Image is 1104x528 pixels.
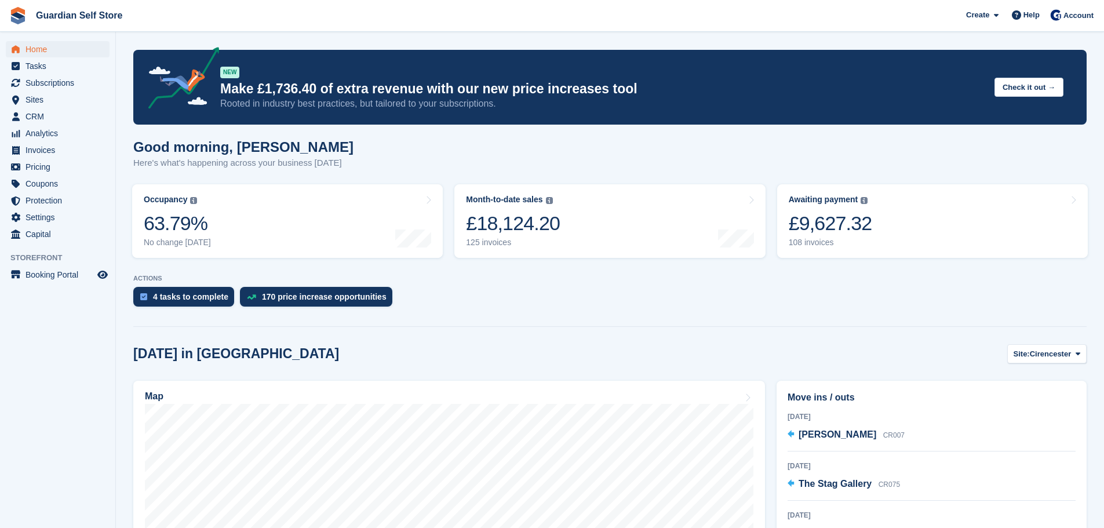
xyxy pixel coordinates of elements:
[31,6,127,25] a: Guardian Self Store
[9,7,27,24] img: stora-icon-8386f47178a22dfd0bd8f6a31ec36ba5ce8667c1dd55bd0f319d3a0aa187defe.svg
[788,391,1076,405] h2: Move ins / outs
[25,176,95,192] span: Coupons
[6,159,110,175] a: menu
[262,292,387,301] div: 170 price increase opportunities
[788,477,900,492] a: The Stag Gallery CR075
[6,58,110,74] a: menu
[789,212,872,235] div: £9,627.32
[247,294,256,300] img: price_increase_opportunities-93ffe204e8149a01c8c9dc8f82e8f89637d9d84a8eef4429ea346261dce0b2c0.svg
[1007,344,1087,363] button: Site: Cirencester
[1063,10,1094,21] span: Account
[96,268,110,282] a: Preview store
[1023,9,1040,21] span: Help
[879,480,900,489] span: CR075
[1014,348,1030,360] span: Site:
[220,97,985,110] p: Rooted in industry best practices, but tailored to your subscriptions.
[25,58,95,74] span: Tasks
[546,197,553,204] img: icon-info-grey-7440780725fd019a000dd9b08b2336e03edf1995a4989e88bcd33f0948082b44.svg
[1030,348,1072,360] span: Cirencester
[6,41,110,57] a: menu
[788,428,905,443] a: [PERSON_NAME] CR007
[25,108,95,125] span: CRM
[25,92,95,108] span: Sites
[788,510,1076,520] div: [DATE]
[10,252,115,264] span: Storefront
[133,275,1087,282] p: ACTIONS
[6,176,110,192] a: menu
[883,431,905,439] span: CR007
[6,267,110,283] a: menu
[788,412,1076,422] div: [DATE]
[25,41,95,57] span: Home
[799,429,876,439] span: [PERSON_NAME]
[25,159,95,175] span: Pricing
[144,195,187,205] div: Occupancy
[799,479,872,489] span: The Stag Gallery
[6,226,110,242] a: menu
[6,142,110,158] a: menu
[994,78,1063,97] button: Check it out →
[25,142,95,158] span: Invoices
[25,267,95,283] span: Booking Portal
[220,81,985,97] p: Make £1,736.40 of extra revenue with our new price increases tool
[861,197,868,204] img: icon-info-grey-7440780725fd019a000dd9b08b2336e03edf1995a4989e88bcd33f0948082b44.svg
[25,209,95,225] span: Settings
[144,212,211,235] div: 63.79%
[25,125,95,141] span: Analytics
[133,287,240,312] a: 4 tasks to complete
[139,47,220,113] img: price-adjustments-announcement-icon-8257ccfd72463d97f412b2fc003d46551f7dbcb40ab6d574587a9cd5c0d94...
[220,67,239,78] div: NEW
[1050,9,1062,21] img: Tom Scott
[25,75,95,91] span: Subscriptions
[25,192,95,209] span: Protection
[466,212,560,235] div: £18,124.20
[133,346,339,362] h2: [DATE] in [GEOGRAPHIC_DATA]
[144,238,211,247] div: No change [DATE]
[777,184,1088,258] a: Awaiting payment £9,627.32 108 invoices
[133,139,354,155] h1: Good morning, [PERSON_NAME]
[789,238,872,247] div: 108 invoices
[454,184,765,258] a: Month-to-date sales £18,124.20 125 invoices
[789,195,858,205] div: Awaiting payment
[145,391,163,402] h2: Map
[6,75,110,91] a: menu
[6,209,110,225] a: menu
[6,125,110,141] a: menu
[25,226,95,242] span: Capital
[6,192,110,209] a: menu
[966,9,989,21] span: Create
[133,156,354,170] p: Here's what's happening across your business [DATE]
[153,292,228,301] div: 4 tasks to complete
[6,92,110,108] a: menu
[466,195,542,205] div: Month-to-date sales
[190,197,197,204] img: icon-info-grey-7440780725fd019a000dd9b08b2336e03edf1995a4989e88bcd33f0948082b44.svg
[788,461,1076,471] div: [DATE]
[132,184,443,258] a: Occupancy 63.79% No change [DATE]
[240,287,398,312] a: 170 price increase opportunities
[466,238,560,247] div: 125 invoices
[6,108,110,125] a: menu
[140,293,147,300] img: task-75834270c22a3079a89374b754ae025e5fb1db73e45f91037f5363f120a921f8.svg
